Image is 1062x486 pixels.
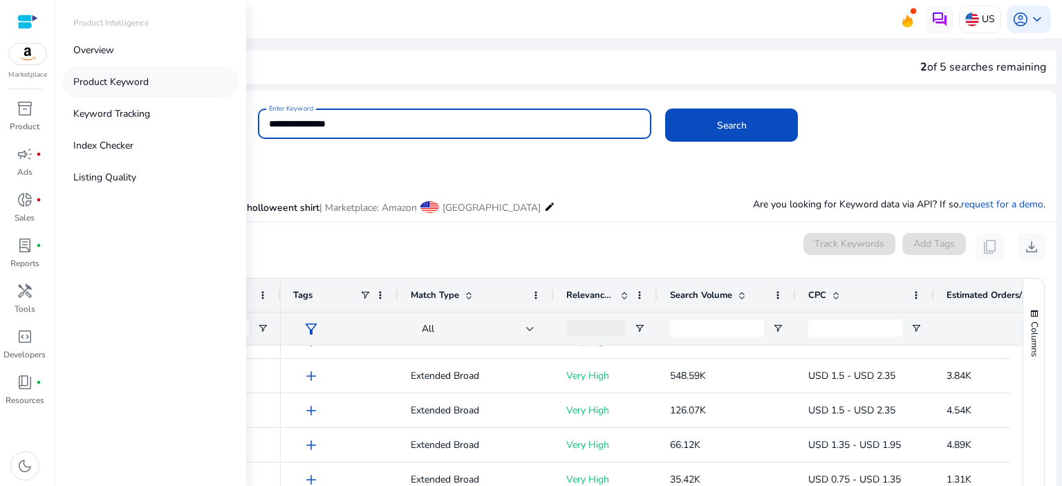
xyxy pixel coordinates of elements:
p: Product [10,120,39,133]
span: fiber_manual_record [36,380,41,385]
span: donut_small [17,191,33,208]
p: Listing Quality [73,170,136,185]
span: add [303,437,319,454]
span: holloweent shirt [247,201,319,214]
span: Estimated Orders/Month [947,289,1030,301]
span: code_blocks [17,328,33,345]
button: Search [665,109,798,142]
span: [GEOGRAPHIC_DATA] [442,201,541,214]
p: Ads [17,166,32,178]
span: All [422,322,434,335]
input: Search Volume Filter Input [670,320,764,337]
p: Product Intelligence [73,17,149,29]
span: 548.59K [670,369,706,382]
p: Very High [566,431,645,459]
span: | Marketplace: Amazon [319,201,417,214]
span: Search [717,118,747,133]
button: download [1018,233,1045,261]
div: of 5 searches remaining [920,59,1046,75]
p: Resources [6,394,44,406]
a: request for a demo [961,198,1043,211]
span: USD 1.5 - USD 2.35 [808,404,895,417]
span: filter_alt [303,321,319,337]
span: 35.42K [670,473,700,486]
span: dark_mode [17,458,33,474]
span: fiber_manual_record [36,151,41,157]
span: lab_profile [17,237,33,254]
p: Very High [566,362,645,390]
mat-icon: edit [544,198,555,215]
p: Extended Broad [411,396,541,424]
button: Open Filter Menu [911,323,922,334]
span: Columns [1028,321,1041,357]
span: 66.12K [670,438,700,451]
span: 4.89K [947,438,971,451]
p: Extended Broad [411,362,541,390]
span: keyboard_arrow_down [1029,11,1045,28]
span: Search Volume [670,289,732,301]
span: add [303,333,319,350]
p: Developers [3,348,46,361]
span: USD 0.75 - USD 1.35 [808,473,901,486]
span: handyman [17,283,33,299]
img: us.svg [965,12,979,26]
button: Open Filter Menu [257,323,268,334]
p: Are you looking for Keyword data via API? If so, . [753,197,1045,212]
span: 126.07K [670,404,706,417]
span: USD 1.35 - USD 1.95 [808,438,901,451]
span: 1.31K [947,473,971,486]
input: CPC Filter Input [808,320,902,337]
p: Extended Broad [411,431,541,459]
p: Overview [73,43,114,57]
p: Tools [15,303,35,315]
p: Keyword Tracking [73,106,150,121]
span: add [303,402,319,419]
span: CPC [808,289,826,301]
span: 3.84K [947,369,971,382]
p: Reports [10,257,39,270]
span: USD 1.5 - USD 2.35 [808,369,895,382]
p: Sales [15,212,35,224]
img: amazon.svg [9,44,46,64]
mat-label: Enter Keyword [269,104,313,113]
p: Very High [566,396,645,424]
span: Match Type [411,289,459,301]
span: add [303,368,319,384]
span: download [1023,239,1040,255]
span: 4.54K [947,404,971,417]
span: Tags [293,289,313,301]
span: campaign [17,146,33,162]
span: inventory_2 [17,100,33,117]
span: fiber_manual_record [36,243,41,248]
p: Marketplace [8,70,47,80]
span: account_circle [1012,11,1029,28]
button: Open Filter Menu [634,323,645,334]
p: US [982,7,995,31]
span: book_4 [17,374,33,391]
span: 124.98K [670,335,706,348]
span: fiber_manual_record [36,197,41,203]
button: Open Filter Menu [772,323,783,334]
p: Product Keyword [73,75,149,89]
span: 2 [920,59,927,75]
p: Index Checker [73,138,133,153]
span: Relevance Score [566,289,615,301]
